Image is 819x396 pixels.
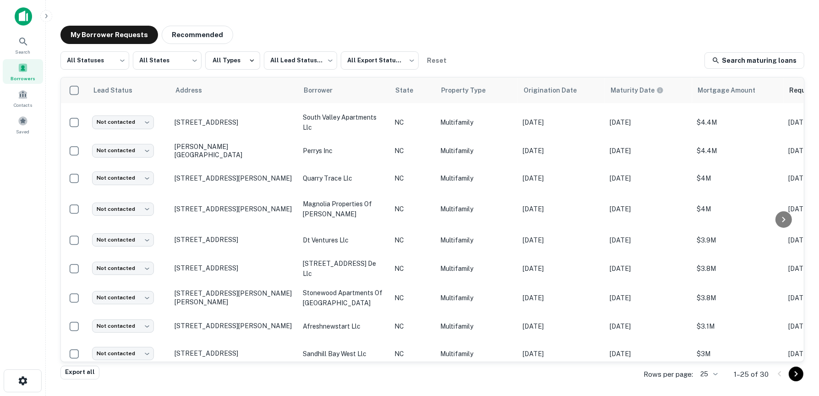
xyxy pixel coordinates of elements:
[394,204,431,214] p: NC
[303,235,385,245] p: dt ventures llc
[610,204,688,214] p: [DATE]
[611,85,664,95] div: Maturity dates displayed may be estimated. Please contact the lender for the most accurate maturi...
[440,235,513,245] p: Multifamily
[3,112,43,137] div: Saved
[440,173,513,183] p: Multifamily
[303,112,385,132] p: south valley apartments llc
[611,85,676,95] span: Maturity dates displayed may be estimated. Please contact the lender for the most accurate maturi...
[610,146,688,156] p: [DATE]
[14,101,32,109] span: Contacts
[440,349,513,359] p: Multifamily
[523,293,601,303] p: [DATE]
[394,349,431,359] p: NC
[303,199,385,219] p: magnolia properties of [PERSON_NAME]
[92,144,154,157] div: Not contacted
[422,51,452,70] button: Reset
[93,85,144,96] span: Lead Status
[390,77,436,103] th: State
[440,293,513,303] p: Multifamily
[16,48,31,55] span: Search
[133,49,202,72] div: All States
[610,321,688,331] p: [DATE]
[697,204,779,214] p: $4M
[303,146,385,156] p: perrys inc
[175,349,294,357] p: [STREET_ADDRESS]
[92,171,154,185] div: Not contacted
[92,203,154,216] div: Not contacted
[773,323,819,367] iframe: Chat Widget
[3,86,43,110] a: Contacts
[92,347,154,360] div: Not contacted
[734,369,769,380] p: 1–25 of 30
[175,322,294,330] p: [STREET_ADDRESS][PERSON_NAME]
[87,77,170,103] th: Lead Status
[518,77,605,103] th: Origination Date
[523,321,601,331] p: [DATE]
[175,205,294,213] p: [STREET_ADDRESS][PERSON_NAME]
[175,236,294,244] p: [STREET_ADDRESS]
[644,369,693,380] p: Rows per page:
[697,235,779,245] p: $3.9M
[440,117,513,127] p: Multifamily
[92,291,154,304] div: Not contacted
[523,349,601,359] p: [DATE]
[92,115,154,129] div: Not contacted
[610,117,688,127] p: [DATE]
[610,235,688,245] p: [DATE]
[524,85,589,96] span: Origination Date
[394,117,431,127] p: NC
[15,7,32,26] img: capitalize-icon.png
[523,235,601,245] p: [DATE]
[3,59,43,84] a: Borrowers
[303,258,385,279] p: [STREET_ADDRESS] de llc
[3,33,43,57] a: Search
[610,264,688,274] p: [DATE]
[440,321,513,331] p: Multifamily
[394,264,431,274] p: NC
[175,289,294,306] p: [STREET_ADDRESS][PERSON_NAME][PERSON_NAME]
[298,77,390,103] th: Borrower
[175,174,294,182] p: [STREET_ADDRESS][PERSON_NAME]
[92,319,154,333] div: Not contacted
[692,77,784,103] th: Mortgage Amount
[697,264,779,274] p: $3.8M
[611,85,655,95] h6: Maturity Date
[394,146,431,156] p: NC
[395,85,425,96] span: State
[789,367,803,381] button: Go to next page
[92,233,154,247] div: Not contacted
[60,26,158,44] button: My Borrower Requests
[523,204,601,214] p: [DATE]
[303,173,385,183] p: quarry trace llc
[92,262,154,275] div: Not contacted
[440,264,513,274] p: Multifamily
[16,128,30,135] span: Saved
[697,368,719,381] div: 25
[440,204,513,214] p: Multifamily
[697,293,779,303] p: $3.8M
[610,173,688,183] p: [DATE]
[697,321,779,331] p: $3.1M
[704,52,804,69] a: Search maturing loans
[523,173,601,183] p: [DATE]
[175,143,294,159] p: [PERSON_NAME][GEOGRAPHIC_DATA]
[303,288,385,308] p: stonewood apartments of [GEOGRAPHIC_DATA]
[523,146,601,156] p: [DATE]
[341,49,419,72] div: All Export Statuses
[11,75,35,82] span: Borrowers
[162,26,233,44] button: Recommended
[170,77,298,103] th: Address
[394,321,431,331] p: NC
[175,264,294,272] p: [STREET_ADDRESS]
[394,293,431,303] p: NC
[697,349,779,359] p: $3M
[303,349,385,359] p: sandhill bay west llc
[175,85,214,96] span: Address
[523,264,601,274] p: [DATE]
[205,51,260,70] button: All Types
[60,49,129,72] div: All Statuses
